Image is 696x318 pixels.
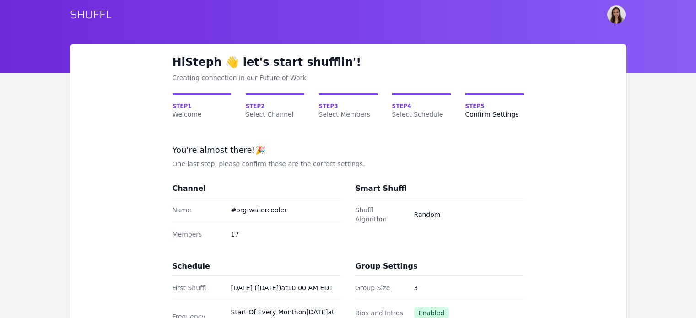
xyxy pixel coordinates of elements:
[255,145,265,155] span: emoji tada
[392,102,451,110] span: Step 4
[392,93,451,119] a: Step4Select Schedule
[465,102,524,110] span: Step 5
[414,210,524,219] dd: Random
[173,93,524,119] nav: Onboarding
[356,183,407,194] h3: Smart Shuffl
[173,205,224,215] dt: Name
[173,55,524,70] h1: Hi Steph let's start shufflin'!
[173,73,524,82] div: Creating connection in our Future of Work
[173,230,224,239] dt: Members
[231,230,341,239] dd: 17
[173,159,524,168] p: One last step, please confirm these are the correct settings.
[356,283,407,292] dt: Group Size
[70,7,112,22] a: SHUFFL
[173,102,231,110] span: Step 1
[319,102,378,110] span: Step 3
[231,283,341,292] dd: [DATE] ([DATE]) at 10:00 AM EDT
[173,261,210,272] h3: Schedule
[606,5,626,25] button: User menu
[173,110,231,119] span: Welcome
[225,56,239,69] span: emoji wave
[319,110,378,119] span: Select Members
[414,283,524,292] dd: 3
[392,110,451,119] span: Select Schedule
[356,261,418,272] h3: Group Settings
[173,183,206,194] h3: Channel
[246,93,304,119] a: Step2Select Channel
[356,205,407,224] dt: Shuffl Algorithm
[356,308,407,318] dt: Bios and Intros
[665,287,687,309] iframe: Intercom live chat
[607,5,626,24] img: Steph Vesely
[173,283,224,292] dt: First Shuffl
[319,93,378,119] a: Step3Select Members
[465,110,524,119] span: Confirm Settings
[465,93,524,119] a: Step5Confirm Settings
[246,110,304,119] span: Select Channel
[173,145,255,155] span: You're almost there!
[246,102,304,110] span: Step 2
[231,205,341,215] dd: # org-watercooler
